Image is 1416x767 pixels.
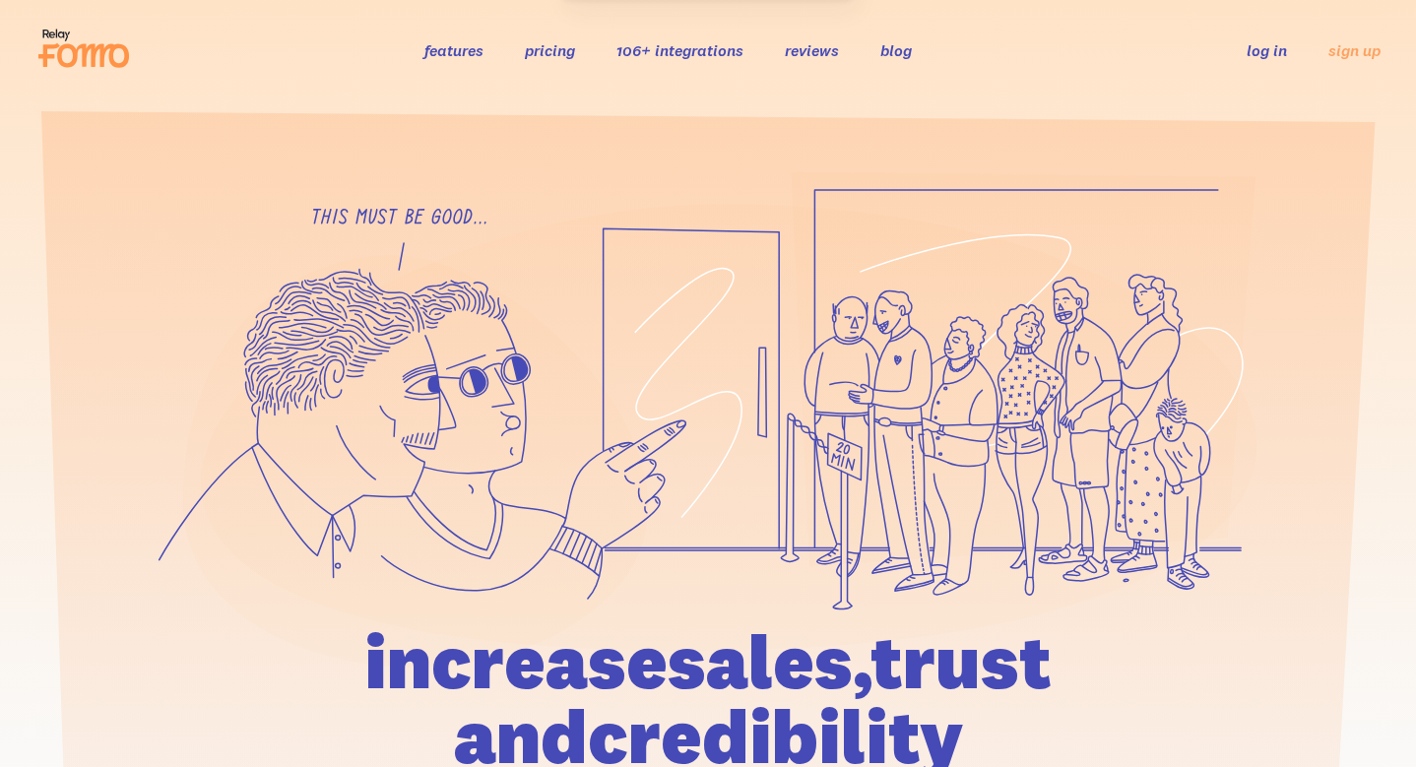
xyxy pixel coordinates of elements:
[1247,40,1287,60] a: log in
[880,40,912,60] a: blog
[785,40,839,60] a: reviews
[424,40,483,60] a: features
[1328,40,1381,61] a: sign up
[525,40,575,60] a: pricing
[616,40,743,60] a: 106+ integrations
